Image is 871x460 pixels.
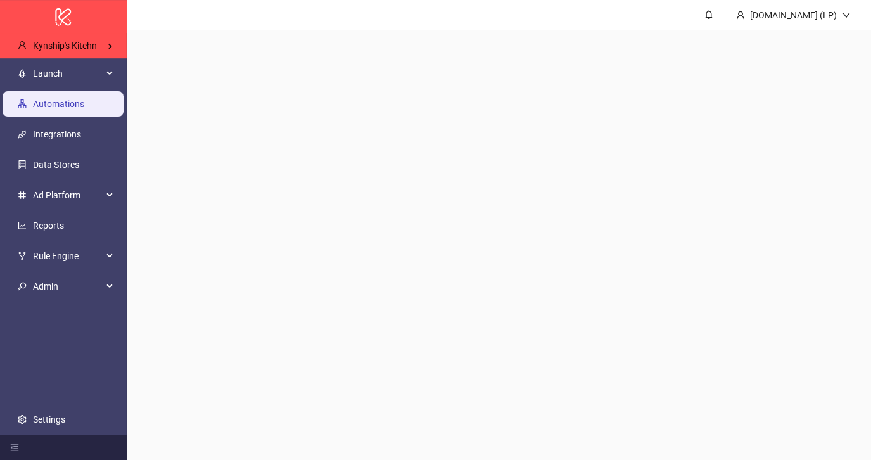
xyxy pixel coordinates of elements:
span: rocket [18,69,27,78]
span: Rule Engine [33,243,103,269]
a: Automations [33,99,84,109]
span: fork [18,252,27,260]
a: Integrations [33,129,81,139]
span: down [842,11,851,20]
span: Ad Platform [33,182,103,208]
span: key [18,282,27,291]
span: bell [704,10,713,19]
a: Settings [33,414,65,425]
span: user [736,11,745,20]
a: Data Stores [33,160,79,170]
div: [DOMAIN_NAME] (LP) [745,8,842,22]
a: Reports [33,220,64,231]
span: menu-fold [10,443,19,452]
span: user [18,41,27,50]
span: Launch [33,61,103,86]
span: Admin [33,274,103,299]
span: Kynship's Kitchn [33,41,97,51]
span: number [18,191,27,200]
